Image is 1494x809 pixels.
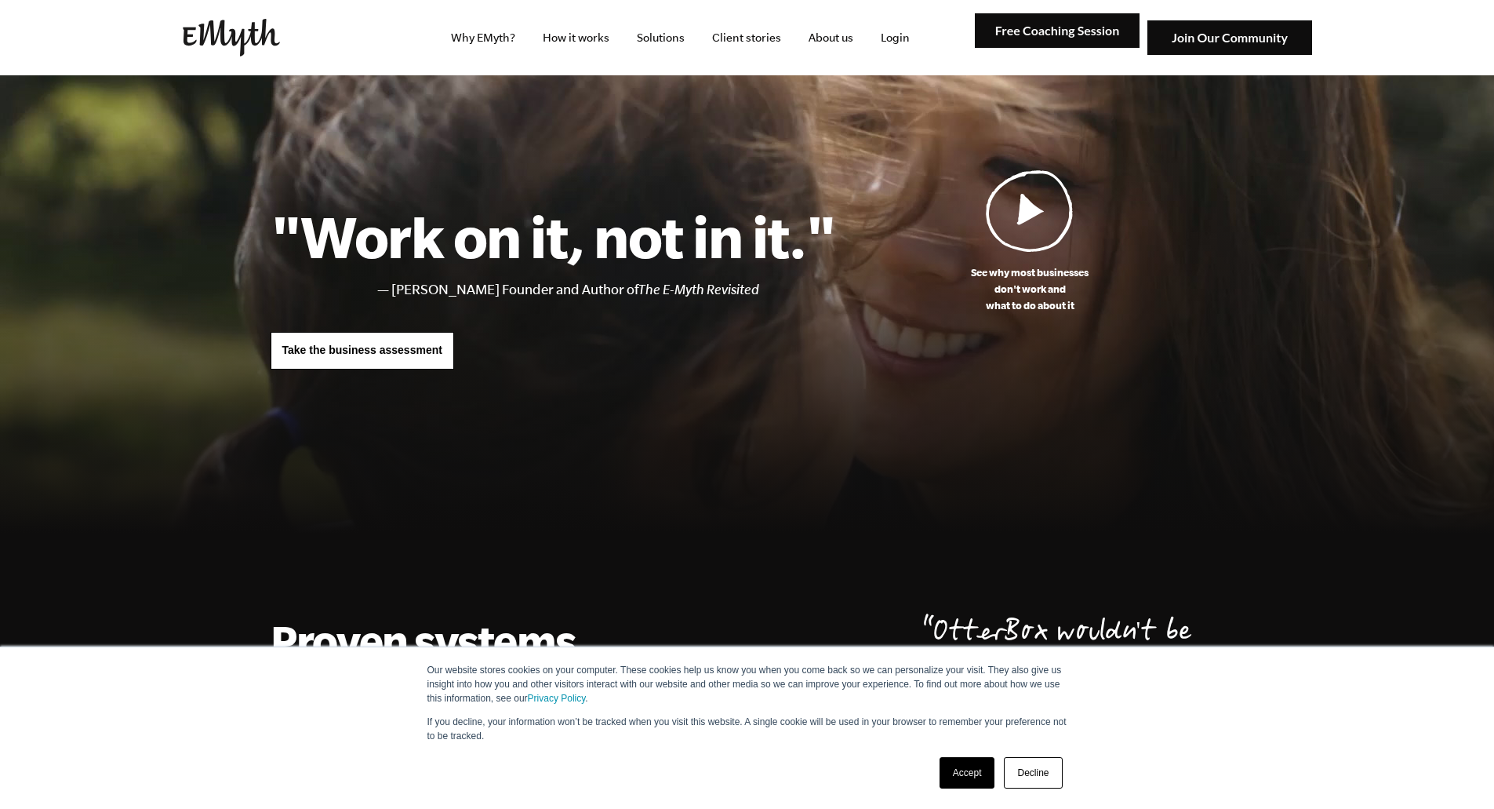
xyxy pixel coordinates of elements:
[271,332,454,370] a: Take the business assessment
[836,264,1224,314] p: See why most businesses don't work and what to do about it
[986,169,1074,252] img: Play Video
[940,757,995,789] a: Accept
[923,615,1224,728] p: OtterBox wouldn't be here [DATE] without [PERSON_NAME].
[528,693,586,704] a: Privacy Policy
[836,169,1224,314] a: See why most businessesdon't work andwhat to do about it
[638,282,759,297] i: The E-Myth Revisited
[271,615,653,716] h2: Proven systems. A personal mentor.
[975,13,1140,49] img: Free Coaching Session
[282,344,442,356] span: Take the business assessment
[427,715,1067,743] p: If you decline, your information won’t be tracked when you visit this website. A single cookie wi...
[1147,20,1312,56] img: Join Our Community
[391,279,836,301] li: [PERSON_NAME] Founder and Author of
[183,19,280,56] img: EMyth
[271,202,836,271] h1: "Work on it, not in it."
[1004,757,1062,789] a: Decline
[427,663,1067,705] p: Our website stores cookies on your computer. These cookies help us know you when you come back so...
